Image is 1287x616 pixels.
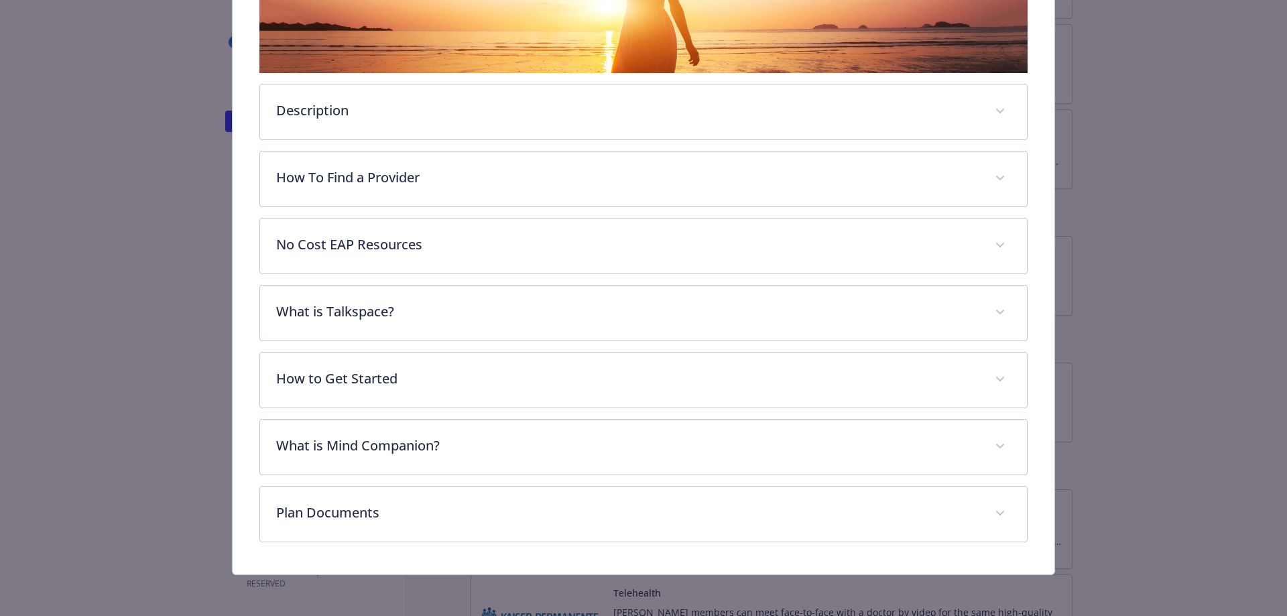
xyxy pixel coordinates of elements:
div: No Cost EAP Resources [260,219,1028,273]
p: Plan Documents [276,503,979,523]
p: How To Find a Provider [276,168,979,188]
p: No Cost EAP Resources [276,235,979,255]
div: How to Get Started [260,353,1028,408]
p: How to Get Started [276,369,979,389]
div: What is Mind Companion? [260,420,1028,475]
div: Description [260,84,1028,139]
div: Plan Documents [260,487,1028,542]
p: What is Talkspace? [276,302,979,322]
p: What is Mind Companion? [276,436,979,456]
div: What is Talkspace? [260,286,1028,341]
div: How To Find a Provider [260,151,1028,206]
p: Description [276,101,979,121]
